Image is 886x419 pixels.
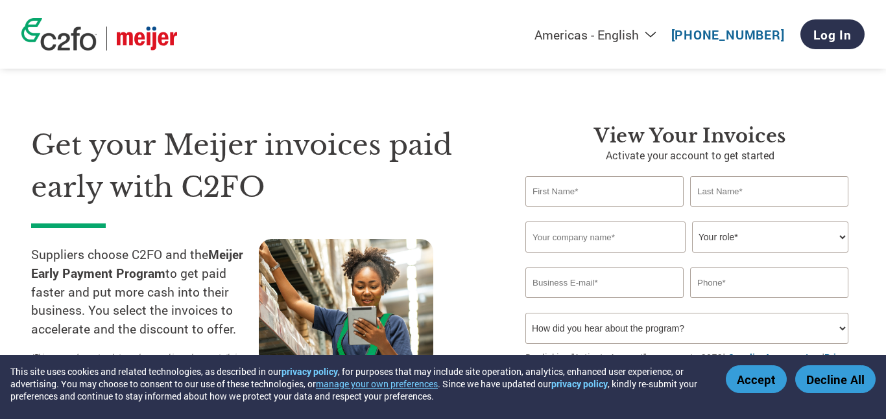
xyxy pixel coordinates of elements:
p: Suppliers choose C2FO and the to get paid faster and put more cash into their business. You selec... [31,245,259,339]
a: Log In [800,19,865,49]
a: [PHONE_NUMBER] [671,27,785,43]
div: Invalid company name or company name is too long [525,254,848,262]
button: manage your own preferences [316,378,438,390]
p: By clicking "Activate Account" you agree to C2FO's and [525,350,855,378]
img: c2fo logo [21,18,97,51]
div: This site uses cookies and related technologies, as described in our , for purposes that may incl... [10,365,707,402]
img: Meijer [117,27,177,51]
p: *This program does not apply to employees seeking early access to their paychecks or payroll adva... [31,352,246,371]
input: Your company name* [525,221,686,253]
a: privacy policy [281,365,338,378]
input: Invalid Email format [525,267,684,298]
input: Last Name* [690,176,848,207]
a: Supplier Agreement [728,351,809,363]
input: First Name* [525,176,684,207]
div: Inavlid Phone Number [690,299,848,308]
a: privacy policy [551,378,608,390]
img: supply chain worker [259,239,433,367]
strong: Meijer Early Payment Program [31,246,243,281]
div: Invalid last name or last name is too long [690,208,848,216]
button: Decline All [795,365,876,393]
h3: View Your Invoices [525,124,855,148]
select: Title/Role [692,221,848,253]
div: Invalid first name or first name is too long [525,208,684,216]
input: Phone* [690,267,848,298]
button: Accept [726,365,787,393]
div: Inavlid Email Address [525,299,684,308]
h1: Get your Meijer invoices paid early with C2FO [31,124,486,208]
p: Activate your account to get started [525,148,855,163]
